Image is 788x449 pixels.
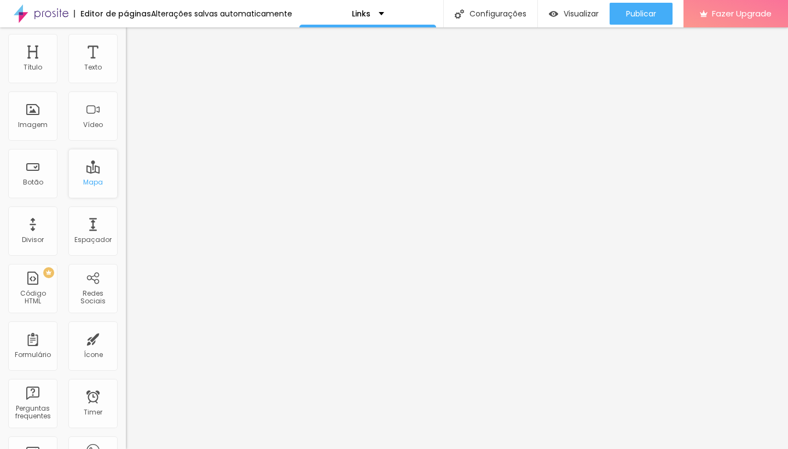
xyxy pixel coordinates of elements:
[24,64,42,71] div: Título
[23,179,43,186] div: Botão
[18,121,48,129] div: Imagem
[352,10,370,18] p: Links
[564,9,599,18] span: Visualizar
[455,9,464,19] img: Icone
[626,9,656,18] span: Publicar
[610,3,673,25] button: Publicar
[71,290,114,306] div: Redes Sociais
[74,236,112,244] div: Espaçador
[22,236,44,244] div: Divisor
[84,64,102,71] div: Texto
[712,9,772,18] span: Fazer Upgrade
[549,9,558,19] img: view-1.svg
[84,351,103,359] div: Ícone
[538,3,610,25] button: Visualizar
[83,179,103,186] div: Mapa
[151,10,292,18] div: Alterações salvas automaticamente
[11,405,54,421] div: Perguntas frequentes
[15,351,51,359] div: Formulário
[126,27,788,449] iframe: Editor
[84,408,102,416] div: Timer
[83,121,103,129] div: Vídeo
[74,10,151,18] div: Editor de páginas
[11,290,54,306] div: Código HTML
